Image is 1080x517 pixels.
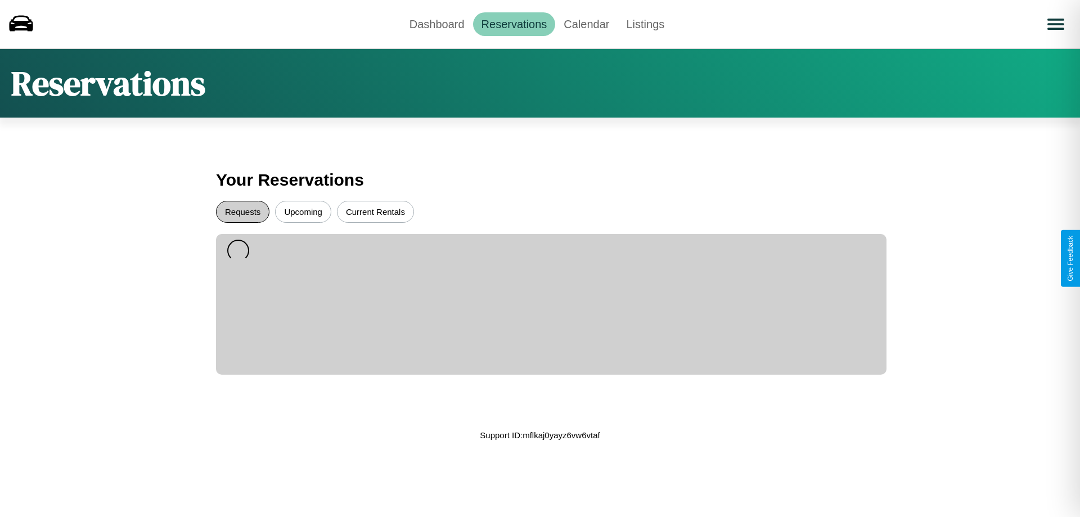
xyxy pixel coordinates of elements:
button: Requests [216,201,269,223]
p: Support ID: mflkaj0yayz6vw6vtaf [480,428,600,443]
h1: Reservations [11,60,205,106]
a: Calendar [555,12,618,36]
div: Give Feedback [1066,236,1074,281]
button: Current Rentals [337,201,414,223]
a: Dashboard [401,12,473,36]
a: Reservations [473,12,556,36]
a: Listings [618,12,673,36]
button: Upcoming [275,201,331,223]
button: Open menu [1040,8,1072,40]
h3: Your Reservations [216,165,864,195]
